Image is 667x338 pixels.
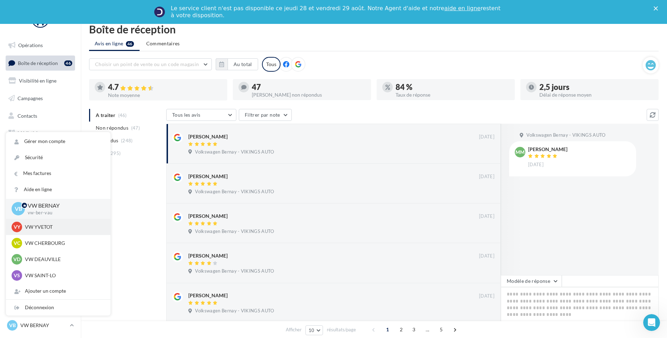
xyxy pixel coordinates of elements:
a: Boîte de réception46 [4,56,76,71]
div: Délai de réponse moyen [539,92,653,97]
span: (248) [121,138,133,143]
div: [PERSON_NAME] non répondus [252,92,365,97]
p: VW DEAUVILLE [25,256,102,263]
a: Contacts [4,109,76,123]
button: Au total [216,58,258,70]
div: [PERSON_NAME] [188,252,228,259]
span: 5 [436,324,447,335]
span: [DATE] [528,162,544,168]
span: Boîte de réception [18,60,58,66]
div: [PERSON_NAME] [528,147,567,152]
span: [DATE] [479,253,494,259]
span: [DATE] [479,213,494,220]
span: 1 [382,324,393,335]
span: VS [14,272,20,279]
span: ... [422,324,433,335]
div: Boîte de réception [89,24,659,34]
div: Le service client n'est pas disponible ce jeudi 28 et vendredi 29 août. Notre Agent d'aide et not... [171,5,502,19]
span: Volkswagen Bernay - VIKINGS AUTO [195,149,274,155]
span: (47) [131,125,140,131]
button: Filtrer par note [239,109,292,121]
p: VW BERNAY [28,202,99,210]
a: Calendrier [4,143,76,158]
button: Choisir un point de vente ou un code magasin [89,58,212,70]
a: VB VW BERNAY [6,319,75,332]
div: Tous [262,57,281,72]
p: VW SAINT-LO [25,272,102,279]
span: 10 [309,327,315,333]
a: Campagnes [4,91,76,106]
span: Campagnes [18,95,43,101]
span: Commentaires [146,40,180,47]
span: MM [516,149,525,156]
div: [PERSON_NAME] [188,133,228,140]
div: 2,5 jours [539,83,653,91]
span: [DATE] [479,293,494,299]
div: Ajouter un compte [6,283,110,299]
a: Médiathèque [4,126,76,141]
div: 4.7 [108,83,222,91]
a: Mes factures [6,165,110,181]
div: [PERSON_NAME] [188,292,228,299]
a: Sécurité [6,150,110,165]
span: Volkswagen Bernay - VIKINGS AUTO [195,268,274,274]
a: Visibilité en ligne [4,73,76,88]
span: 3 [408,324,419,335]
p: VW YVETOT [25,223,102,230]
span: (295) [109,150,121,156]
span: Tous les avis [172,112,201,118]
div: 47 [252,83,365,91]
div: [PERSON_NAME] [188,213,228,220]
button: Tous les avis [166,109,236,121]
button: Au total [228,58,258,70]
span: 2 [396,324,407,335]
div: [PERSON_NAME] [188,173,228,180]
p: vw-ber-vau [28,210,99,216]
span: VB [15,205,22,213]
a: aide en ligne [444,5,480,12]
span: [DATE] [479,174,494,180]
span: Volkswagen Bernay - VIKINGS AUTO [195,228,274,235]
div: Déconnexion [6,300,110,316]
a: Campagnes DataOnDemand [4,184,76,205]
p: VW BERNAY [20,322,67,329]
a: Gérer mon compte [6,134,110,149]
div: 84 % [396,83,509,91]
div: Note moyenne [108,93,222,98]
span: Visibilité en ligne [19,78,56,84]
span: Médiathèque [18,130,46,136]
span: Opérations [18,42,43,48]
button: Modèle de réponse [501,275,562,287]
span: VY [14,223,20,230]
span: Afficher [286,326,302,333]
div: 46 [64,60,72,66]
span: Volkswagen Bernay - VIKINGS AUTO [526,132,605,138]
div: Taux de réponse [396,92,509,97]
a: Aide en ligne [6,182,110,197]
a: PLV et print personnalisable [4,161,76,182]
span: VD [13,256,20,263]
img: Profile image for Service-Client [154,6,165,18]
span: résultats/page [327,326,356,333]
span: Non répondus [96,124,128,131]
iframe: Intercom live chat [643,314,660,331]
span: VC [14,240,20,247]
span: Volkswagen Bernay - VIKINGS AUTO [195,308,274,314]
span: Volkswagen Bernay - VIKINGS AUTO [195,189,274,195]
p: VW CHERBOURG [25,240,102,247]
a: Opérations [4,38,76,53]
span: Contacts [18,112,37,118]
div: Fermer [654,6,661,11]
button: 10 [305,325,323,335]
span: [DATE] [479,134,494,140]
span: VB [9,322,16,329]
span: Choisir un point de vente ou un code magasin [95,61,199,67]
